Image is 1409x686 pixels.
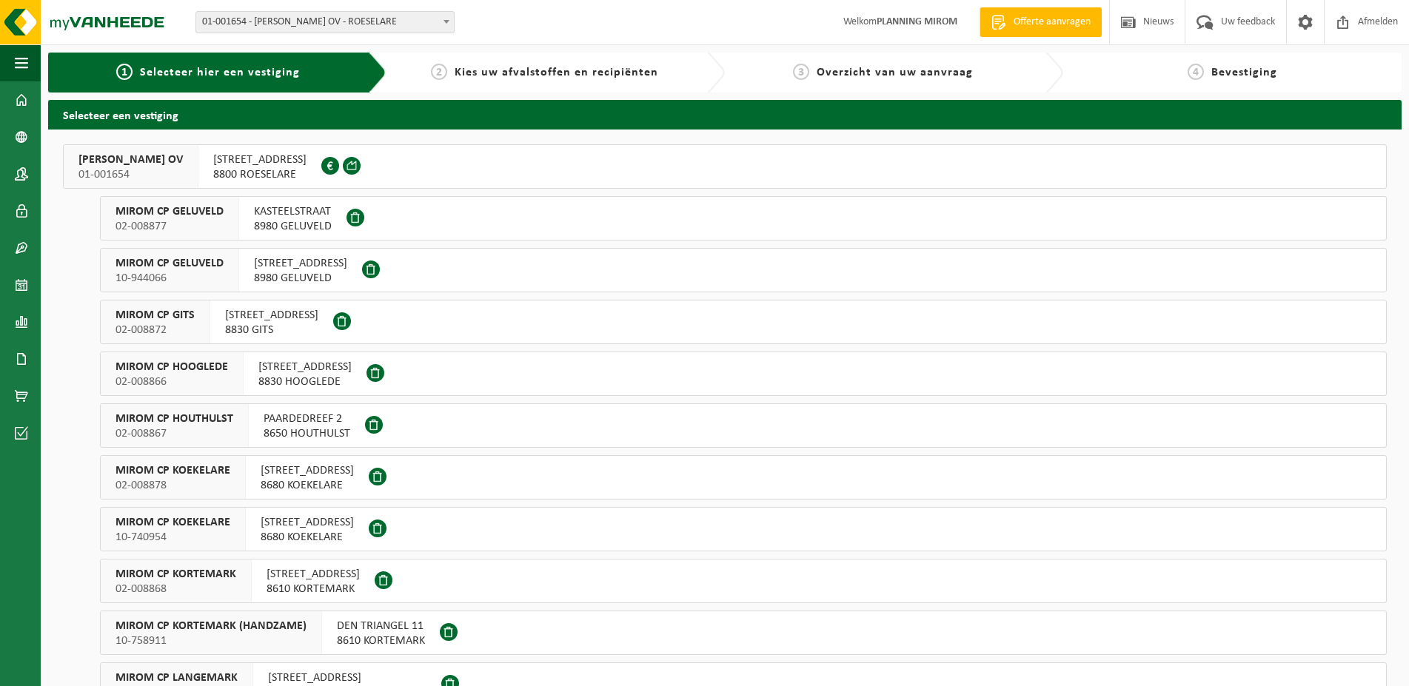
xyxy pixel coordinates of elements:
button: MIROM CP GELUVELD 10-944066 [STREET_ADDRESS]8980 GELUVELD [100,248,1387,292]
span: [STREET_ADDRESS] [267,567,360,582]
span: MIROM CP GELUVELD [116,204,224,219]
span: MIROM CP HOOGLEDE [116,360,228,374]
span: PAARDEDREEF 2 [264,411,350,426]
span: 8830 HOOGLEDE [258,374,352,389]
span: MIROM CP GITS [116,308,195,323]
span: 8680 KOEKELARE [261,478,354,493]
button: MIROM CP KORTEMARK (HANDZAME) 10-758911 DEN TRIANGEL 118610 KORTEMARK [100,611,1387,655]
button: MIROM CP KOEKELARE 02-008878 [STREET_ADDRESS]8680 KOEKELARE [100,455,1387,500]
span: [PERSON_NAME] OV [78,152,183,167]
span: 8980 GELUVELD [254,219,332,234]
h2: Selecteer een vestiging [48,100,1402,129]
button: MIROM CP KOEKELARE 10-740954 [STREET_ADDRESS]8680 KOEKELARE [100,507,1387,551]
span: MIROM CP KOEKELARE [116,463,230,478]
button: MIROM CP HOOGLEDE 02-008866 [STREET_ADDRESS]8830 HOOGLEDE [100,352,1387,396]
span: [STREET_ADDRESS] [225,308,318,323]
span: Bevestiging [1211,67,1277,78]
span: 8800 ROESELARE [213,167,307,182]
span: 1 [116,64,133,80]
span: 01-001654 - MIROM ROESELARE OV - ROESELARE [195,11,455,33]
span: Overzicht van uw aanvraag [817,67,973,78]
span: 8650 HOUTHULST [264,426,350,441]
span: [STREET_ADDRESS] [258,360,352,374]
span: 10-740954 [116,530,230,545]
span: DEN TRIANGEL 11 [337,619,425,633]
span: Offerte aanvragen [1010,15,1094,30]
button: MIROM CP HOUTHULST 02-008867 PAARDEDREEF 28650 HOUTHULST [100,403,1387,448]
span: 2 [431,64,447,80]
span: MIROM CP GELUVELD [116,256,224,271]
strong: PLANNING MIROM [877,16,957,27]
span: 3 [793,64,809,80]
span: 8980 GELUVELD [254,271,347,286]
span: KASTEELSTRAAT [254,204,332,219]
span: [STREET_ADDRESS] [213,152,307,167]
span: 02-008867 [116,426,233,441]
button: MIROM CP GITS 02-008872 [STREET_ADDRESS]8830 GITS [100,300,1387,344]
span: 8610 KORTEMARK [267,582,360,596]
span: MIROM CP KOEKELARE [116,515,230,530]
span: MIROM CP LANGEMARK [116,670,238,685]
span: [STREET_ADDRESS] [268,670,426,685]
span: MIROM CP KORTEMARK [116,567,236,582]
span: 02-008868 [116,582,236,596]
span: 4 [1188,64,1204,80]
span: MIROM CP KORTEMARK (HANDZAME) [116,619,307,633]
span: 10-758911 [116,633,307,648]
button: [PERSON_NAME] OV 01-001654 [STREET_ADDRESS]8800 ROESELARE [63,144,1387,189]
button: MIROM CP KORTEMARK 02-008868 [STREET_ADDRESS]8610 KORTEMARK [100,559,1387,603]
span: 8610 KORTEMARK [337,633,425,648]
a: Offerte aanvragen [980,7,1102,37]
span: 02-008878 [116,478,230,493]
span: Kies uw afvalstoffen en recipiënten [455,67,658,78]
span: [STREET_ADDRESS] [254,256,347,271]
span: [STREET_ADDRESS] [261,515,354,530]
span: 8680 KOEKELARE [261,530,354,545]
span: [STREET_ADDRESS] [261,463,354,478]
span: 02-008877 [116,219,224,234]
span: MIROM CP HOUTHULST [116,411,233,426]
span: 10-944066 [116,271,224,286]
span: 01-001654 [78,167,183,182]
span: Selecteer hier een vestiging [140,67,300,78]
span: 8830 GITS [225,323,318,337]
span: 01-001654 - MIROM ROESELARE OV - ROESELARE [196,12,454,33]
button: MIROM CP GELUVELD 02-008877 KASTEELSTRAAT8980 GELUVELD [100,196,1387,241]
span: 02-008866 [116,374,228,389]
span: 02-008872 [116,323,195,337]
